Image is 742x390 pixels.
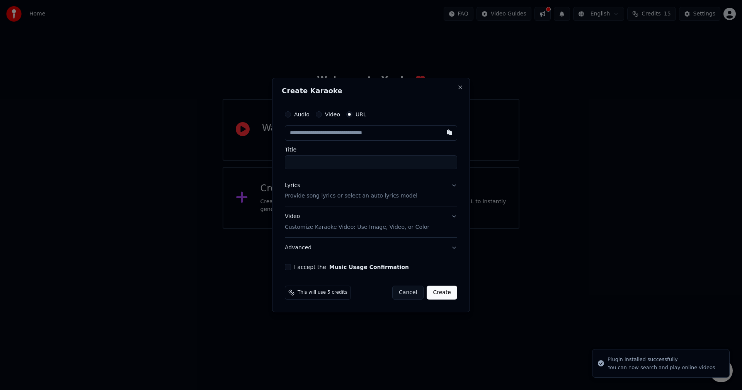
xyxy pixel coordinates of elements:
[294,112,310,117] label: Audio
[427,286,457,300] button: Create
[294,264,409,270] label: I accept the
[285,192,417,200] p: Provide song lyrics or select an auto lyrics model
[392,286,424,300] button: Cancel
[329,264,409,270] button: I accept the
[285,213,429,232] div: Video
[356,112,366,117] label: URL
[285,175,457,206] button: LyricsProvide song lyrics or select an auto lyrics model
[285,207,457,238] button: VideoCustomize Karaoke Video: Use Image, Video, or Color
[298,290,347,296] span: This will use 5 credits
[285,182,300,189] div: Lyrics
[282,87,460,94] h2: Create Karaoke
[285,238,457,258] button: Advanced
[285,223,429,231] p: Customize Karaoke Video: Use Image, Video, or Color
[325,112,340,117] label: Video
[285,147,457,152] label: Title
